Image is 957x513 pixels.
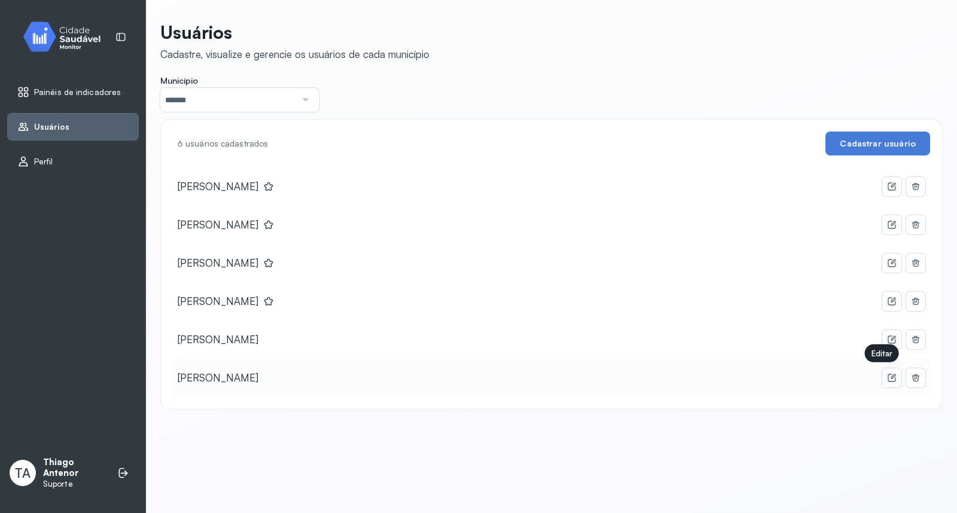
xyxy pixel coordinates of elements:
div: [PERSON_NAME] [178,256,258,269]
a: Perfil [17,155,129,167]
p: Usuários [160,22,429,43]
p: Thiago Antenor [43,457,105,480]
span: Usuários [34,122,69,132]
button: Cadastrar usuário [825,132,930,155]
div: Cadastre, visualize e gerencie os usuários de cada município [160,48,429,60]
a: Usuários [17,121,129,133]
div: [PERSON_NAME] [178,180,258,193]
span: Painéis de indicadores [34,87,121,97]
div: [PERSON_NAME] [178,295,258,307]
div: 6 usuários cadastrados [173,139,268,149]
p: Suporte [43,479,105,489]
span: Município [160,75,198,86]
span: Perfil [34,157,53,167]
span: TA [15,465,31,481]
a: Painéis de indicadores [17,86,129,98]
div: [PERSON_NAME] [178,371,258,384]
img: monitor.svg [13,19,120,54]
div: [PERSON_NAME] [178,333,258,346]
div: [PERSON_NAME] [178,218,258,231]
